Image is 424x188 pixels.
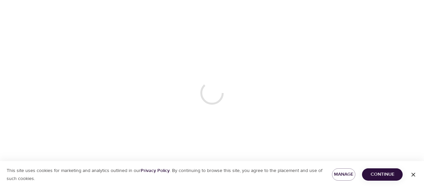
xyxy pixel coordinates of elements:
span: Continue [367,170,397,179]
a: Privacy Policy [141,168,170,174]
button: Manage [332,168,355,181]
span: Manage [337,170,350,179]
button: Continue [362,168,403,181]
